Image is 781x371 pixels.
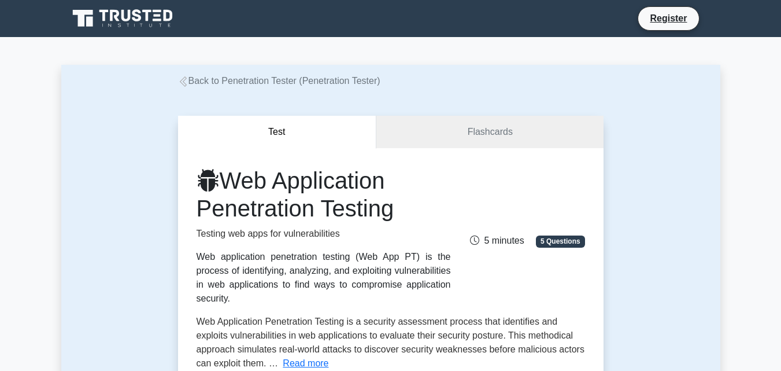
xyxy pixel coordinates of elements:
[197,167,451,222] h1: Web Application Penetration Testing
[178,116,377,149] button: Test
[536,236,584,247] span: 5 Questions
[283,357,328,370] button: Read more
[376,116,603,149] a: Flashcards
[197,250,451,306] div: Web application penetration testing (Web App PT) is the process of identifying, analyzing, and ex...
[643,11,694,25] a: Register
[197,227,451,241] p: Testing web apps for vulnerabilities
[470,236,524,245] span: 5 minutes
[197,317,584,368] span: Web Application Penetration Testing is a security assessment process that identifies and exploits...
[178,76,380,86] a: Back to Penetration Tester (Penetration Tester)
